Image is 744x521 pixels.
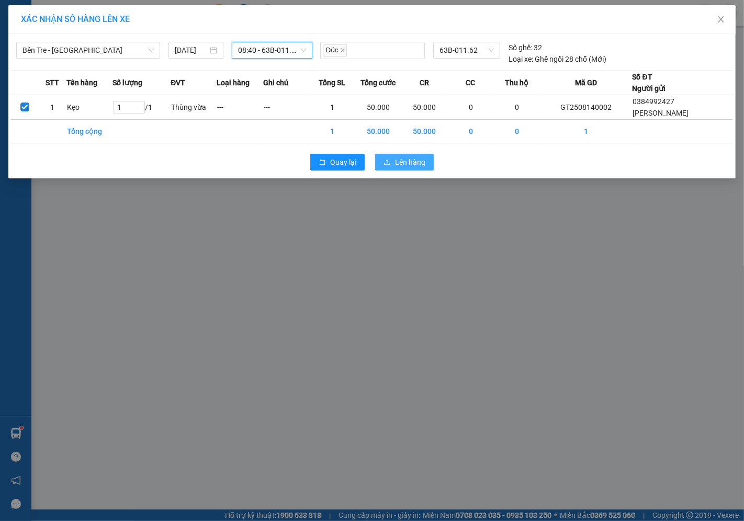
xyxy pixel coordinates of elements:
td: / 1 [112,95,171,120]
td: GT2508140002 [540,95,632,120]
span: Tên hàng [66,77,97,88]
td: Kẹo [66,95,112,120]
span: Số ghế: [509,42,532,53]
span: Loại xe: [509,53,533,65]
span: 63B-011.62 [439,42,494,58]
span: CR [420,77,429,88]
span: 0384992427 [633,97,675,106]
div: Ghế ngồi 28 chỗ (Mới) [509,53,606,65]
span: Quay lại [330,156,356,168]
span: Ghi chú [263,77,288,88]
td: 0 [494,120,540,143]
td: 0 [494,95,540,120]
input: 14/08/2025 [175,44,208,56]
button: uploadLên hàng [375,154,434,171]
span: XÁC NHẬN SỐ HÀNG LÊN XE [21,14,130,24]
td: 50.000 [401,120,447,143]
button: Close [706,5,736,35]
td: 1 [309,95,355,120]
span: rollback [319,158,326,167]
td: 0 [448,95,494,120]
td: 50.000 [355,95,401,120]
span: CC [466,77,475,88]
td: 1 [309,120,355,143]
span: Tổng cước [360,77,396,88]
div: 32 [509,42,542,53]
span: Tổng SL [319,77,345,88]
span: close [717,15,725,24]
span: ĐVT [171,77,185,88]
span: Đức [323,44,347,56]
span: upload [384,158,391,167]
span: 08:40 - 63B-011.62 [238,42,306,58]
td: 1 [540,120,632,143]
span: Bến Tre - Sài Gòn [22,42,154,58]
span: [PERSON_NAME] [633,109,689,117]
span: Lên hàng [395,156,425,168]
div: Số ĐT Người gửi [633,71,666,94]
td: --- [217,95,263,120]
span: Mã GD [575,77,597,88]
span: close [340,48,345,53]
td: 50.000 [401,95,447,120]
span: STT [46,77,59,88]
span: Số lượng [112,77,142,88]
span: Thu hộ [505,77,528,88]
td: Tổng cộng [66,120,112,143]
td: 0 [448,120,494,143]
td: Thùng vừa [171,95,217,120]
td: 50.000 [355,120,401,143]
button: rollbackQuay lại [310,154,365,171]
span: Loại hàng [217,77,250,88]
td: 1 [39,95,66,120]
td: --- [263,95,309,120]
